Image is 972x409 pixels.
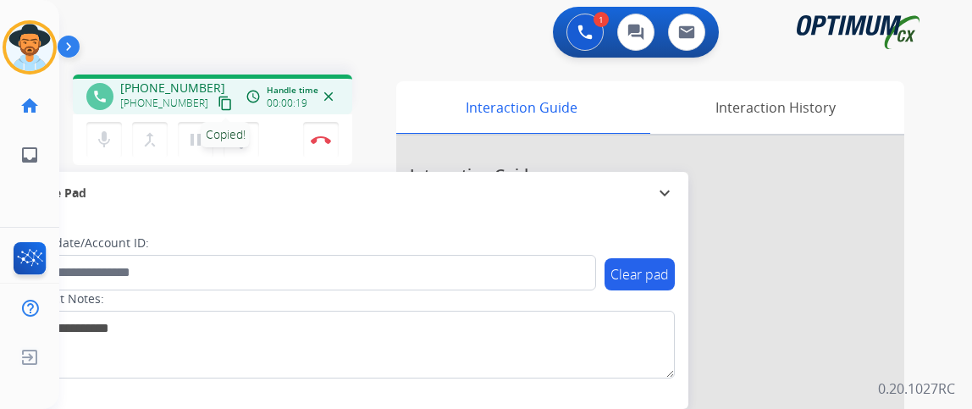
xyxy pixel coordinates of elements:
span: Handle time [267,84,318,97]
div: 1 [594,12,609,27]
button: Clear pad [605,258,675,290]
span: [PHONE_NUMBER] [120,80,225,97]
mat-icon: expand_more [654,183,675,203]
label: Contact Notes: [21,290,104,307]
div: Interaction Guide [396,81,646,134]
button: Copied! [215,93,235,113]
span: Copied! [202,122,250,147]
p: 0.20.1027RC [878,379,955,399]
mat-icon: merge_type [140,130,160,150]
mat-icon: mic [94,130,114,150]
label: Candidate/Account ID: [22,235,149,251]
mat-icon: pause [185,130,206,150]
mat-icon: phone [92,89,108,104]
mat-icon: close [321,89,336,104]
mat-icon: access_time [246,89,261,104]
img: control [311,135,331,144]
mat-icon: home [19,96,40,116]
span: 00:00:19 [267,97,307,110]
img: avatar [6,24,53,71]
span: [PHONE_NUMBER] [120,97,208,110]
mat-icon: content_copy [218,96,233,111]
div: Interaction History [646,81,904,134]
mat-icon: inbox [19,145,40,165]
